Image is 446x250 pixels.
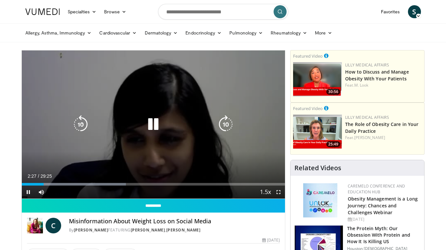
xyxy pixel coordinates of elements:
span: 25:49 [326,141,340,147]
video-js: Video Player [22,50,285,199]
a: More [311,26,336,39]
a: 30:56 [293,62,342,96]
img: e1208b6b-349f-4914-9dd7-f97803bdbf1d.png.150x105_q85_crop-smart_upscale.png [293,115,342,149]
span: / [38,174,39,179]
a: Dermatology [141,26,182,39]
div: Feat. [345,82,422,88]
a: Endocrinology [182,26,225,39]
small: Featured Video [293,53,323,59]
button: Pause [22,186,35,199]
a: Lilly Medical Affairs [345,62,389,68]
a: Cardiovascular [95,26,141,39]
div: By FEATURING , [69,227,280,233]
a: 25:49 [293,115,342,149]
a: [PERSON_NAME] [74,227,108,233]
div: Feat. [345,135,422,141]
a: Favorites [377,5,404,18]
button: Playback Rate [259,186,272,199]
a: Pulmonology [225,26,267,39]
span: 2:27 [28,174,36,179]
a: Browse [100,5,130,18]
a: Allergy, Asthma, Immunology [21,26,96,39]
img: VuMedi Logo [25,8,60,15]
a: Rheumatology [267,26,311,39]
a: [PERSON_NAME] [131,227,165,233]
a: S [408,5,421,18]
a: Lilly Medical Affairs [345,115,389,120]
div: [DATE] [262,237,280,243]
button: Fullscreen [272,186,285,199]
img: 45df64a9-a6de-482c-8a90-ada250f7980c.png.150x105_q85_autocrop_double_scale_upscale_version-0.2.jpg [303,183,337,217]
a: How to Discuss and Manage Obesity With Your Patients [345,69,409,82]
h4: Related Videos [294,164,341,172]
span: 30:56 [326,89,340,95]
button: Mute [35,186,48,199]
a: Specialties [64,5,101,18]
small: Featured Video [293,105,323,111]
img: c98a6a29-1ea0-4bd5-8cf5-4d1e188984a7.png.150x105_q85_crop-smart_upscale.png [293,62,342,96]
span: 29:25 [40,174,52,179]
h4: Misinformation About Weight Loss on Social Media [69,218,280,225]
a: C [46,218,61,233]
a: CaReMeLO Conference and Education Hub [348,183,405,195]
a: M. Look [354,82,369,88]
a: [PERSON_NAME] [166,227,201,233]
input: Search topics, interventions [158,4,288,20]
a: Obesity Management is a Long Journey: Chances and Challenges Webinar [348,196,418,215]
a: [PERSON_NAME] [354,135,385,140]
div: Progress Bar [22,183,285,186]
a: The Role of Obesity Care in Your Daily Practice [345,121,418,134]
div: [DATE] [348,216,419,222]
img: Dr. Carolynn Francavilla [27,218,43,233]
h3: The Protein Myth: Our Obsession With Protein and How It Is Killing US [347,225,420,245]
